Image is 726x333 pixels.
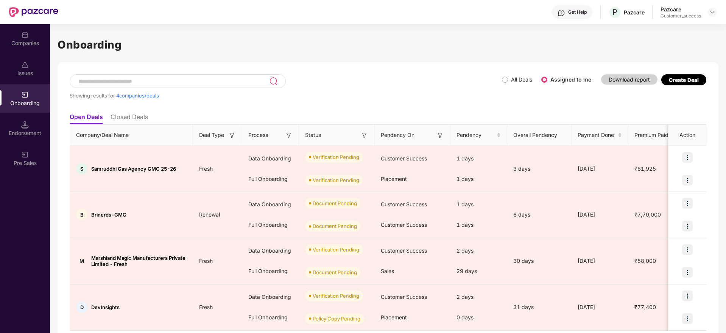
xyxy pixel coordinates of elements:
[285,132,293,139] img: svg+xml;base64,PHN2ZyB3aWR0aD0iMTYiIGhlaWdodD0iMTYiIHZpZXdCb3g9IjAgMCAxNiAxNiIgZmlsbD0ibm9uZSIgeG...
[450,125,507,146] th: Pendency
[507,125,572,146] th: Overall Pendency
[628,211,667,218] span: ₹7,70,000
[242,194,299,215] div: Data Onboarding
[661,6,701,13] div: Pazcare
[76,163,87,174] div: S
[21,121,29,129] img: svg+xml;base64,PHN2ZyB3aWR0aD0iMTQuNSIgaGVpZ2h0PSIxNC41IiB2aWV3Qm94PSIwIDAgMTYgMTYiIGZpbGw9Im5vbm...
[507,165,572,173] div: 3 days
[612,8,617,17] span: P
[436,132,444,139] img: svg+xml;base64,PHN2ZyB3aWR0aD0iMTYiIGhlaWdodD0iMTYiIHZpZXdCb3g9IjAgMCAxNiAxNiIgZmlsbD0ibm9uZSIgeG...
[507,257,572,265] div: 30 days
[21,151,29,159] img: svg+xml;base64,PHN2ZyB3aWR0aD0iMjAiIGhlaWdodD0iMjAiIHZpZXdCb3g9IjAgMCAyMCAyMCIgZmlsbD0ibm9uZSIgeG...
[669,77,699,83] div: Create Deal
[21,31,29,39] img: svg+xml;base64,PHN2ZyBpZD0iQ29tcGFuaWVzIiB4bWxucz0iaHR0cDovL3d3dy53My5vcmcvMjAwMC9zdmciIHdpZHRoPS...
[572,303,628,311] div: [DATE]
[313,153,359,161] div: Verification Pending
[550,76,591,83] label: Assigned to me
[381,294,427,300] span: Customer Success
[450,261,507,281] div: 29 days
[450,169,507,189] div: 1 days
[450,148,507,169] div: 1 days
[661,13,701,19] div: Customer_success
[116,93,159,99] span: 4 companies/deals
[381,176,407,182] span: Placement
[242,287,299,307] div: Data Onboarding
[450,194,507,215] div: 1 days
[193,165,219,172] span: Fresh
[9,7,58,17] img: New Pazcare Logo
[70,125,193,146] th: Company/Deal Name
[572,165,628,173] div: [DATE]
[572,210,628,219] div: [DATE]
[242,307,299,328] div: Full Onboarding
[628,125,678,146] th: Premium Paid
[682,221,693,231] img: icon
[242,261,299,281] div: Full Onboarding
[361,132,368,139] img: svg+xml;base64,PHN2ZyB3aWR0aD0iMTYiIGhlaWdodD0iMTYiIHZpZXdCb3g9IjAgMCAxNiAxNiIgZmlsbD0ibm9uZSIgeG...
[21,91,29,99] img: svg+xml;base64,PHN2ZyB3aWR0aD0iMjAiIGhlaWdodD0iMjAiIHZpZXdCb3g9IjAgMCAyMCAyMCIgZmlsbD0ibm9uZSIgeG...
[381,201,427,207] span: Customer Success
[313,176,359,184] div: Verification Pending
[91,212,126,218] span: Brinerds-GMC
[70,93,502,99] div: Showing results for
[381,268,394,274] span: Sales
[381,247,427,254] span: Customer Success
[381,221,427,228] span: Customer Success
[381,314,407,320] span: Placement
[193,211,226,218] span: Renewal
[628,165,662,172] span: ₹81,925
[558,9,565,17] img: svg+xml;base64,PHN2ZyBpZD0iSGVscC0zMngzMiIgeG1sbnM9Imh0dHA6Ly93d3cudzMub3JnLzIwMDAvc3ZnIiB3aWR0aD...
[313,246,359,253] div: Verification Pending
[91,255,187,267] span: Marshland Magic Manufacturers Private Limited - Fresh
[572,257,628,265] div: [DATE]
[572,125,628,146] th: Payment Done
[228,132,236,139] img: svg+xml;base64,PHN2ZyB3aWR0aD0iMTYiIGhlaWdodD0iMTYiIHZpZXdCb3g9IjAgMCAxNiAxNiIgZmlsbD0ibm9uZSIgeG...
[450,307,507,328] div: 0 days
[21,61,29,69] img: svg+xml;base64,PHN2ZyBpZD0iSXNzdWVzX2Rpc2FibGVkIiB4bWxucz0iaHR0cDovL3d3dy53My5vcmcvMjAwMC9zdmciIH...
[111,113,148,124] li: Closed Deals
[242,215,299,235] div: Full Onboarding
[76,255,87,267] div: M
[313,269,357,276] div: Document Pending
[58,36,718,53] h1: Onboarding
[199,131,224,139] span: Deal Type
[91,304,120,310] span: DevInsights
[248,131,268,139] span: Process
[193,258,219,264] span: Fresh
[682,175,693,185] img: icon
[624,9,645,16] div: Pazcare
[242,240,299,261] div: Data Onboarding
[511,76,532,83] label: All Deals
[313,199,357,207] div: Document Pending
[682,198,693,209] img: icon
[601,74,657,85] button: Download report
[450,287,507,307] div: 2 days
[76,302,87,313] div: D
[269,77,278,86] img: svg+xml;base64,PHN2ZyB3aWR0aD0iMjQiIGhlaWdodD0iMjUiIHZpZXdCb3g9IjAgMCAyNCAyNSIgZmlsbD0ibm9uZSIgeG...
[313,292,359,300] div: Verification Pending
[193,304,219,310] span: Fresh
[242,148,299,169] div: Data Onboarding
[242,169,299,189] div: Full Onboarding
[628,304,662,310] span: ₹77,400
[76,209,87,220] div: B
[305,131,321,139] span: Status
[568,9,587,15] div: Get Help
[313,222,357,230] div: Document Pending
[507,210,572,219] div: 6 days
[381,131,414,139] span: Pendency On
[628,258,662,264] span: ₹58,000
[313,315,360,322] div: Policy Copy Pending
[709,9,715,15] img: svg+xml;base64,PHN2ZyBpZD0iRHJvcGRvd24tMzJ4MzIiIHhtbG5zPSJodHRwOi8vd3d3LnczLm9yZy8yMDAwL3N2ZyIgd2...
[578,131,616,139] span: Payment Done
[507,303,572,311] div: 31 days
[668,125,706,146] th: Action
[682,267,693,278] img: icon
[682,313,693,324] img: icon
[450,240,507,261] div: 2 days
[381,155,427,162] span: Customer Success
[456,131,495,139] span: Pendency
[450,215,507,235] div: 1 days
[70,113,103,124] li: Open Deals
[682,291,693,301] img: icon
